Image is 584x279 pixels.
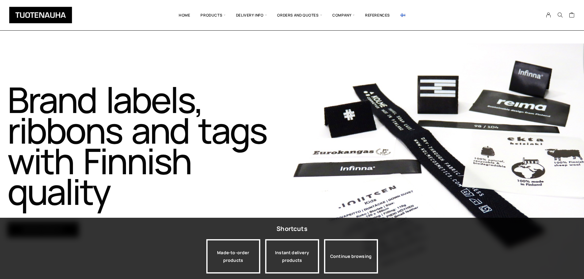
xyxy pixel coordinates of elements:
[272,5,327,26] span: Orders and quotes
[7,84,291,207] h1: Brand labels, ribbons and tags with Finnish quality
[9,7,72,23] img: Tuotenauha Oy
[327,5,360,26] span: Company
[231,5,272,26] span: Delivery info
[277,223,307,234] div: Shortcuts
[195,5,231,26] span: Products
[400,13,405,17] img: Suomi
[174,5,195,26] a: Home
[360,5,395,26] a: References
[554,12,566,18] button: Search
[265,239,319,273] a: Instant delivery products
[324,239,378,273] div: Continue browsing
[569,12,575,19] a: Cart
[206,239,260,273] a: Made-to-order products
[543,12,555,18] a: My Account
